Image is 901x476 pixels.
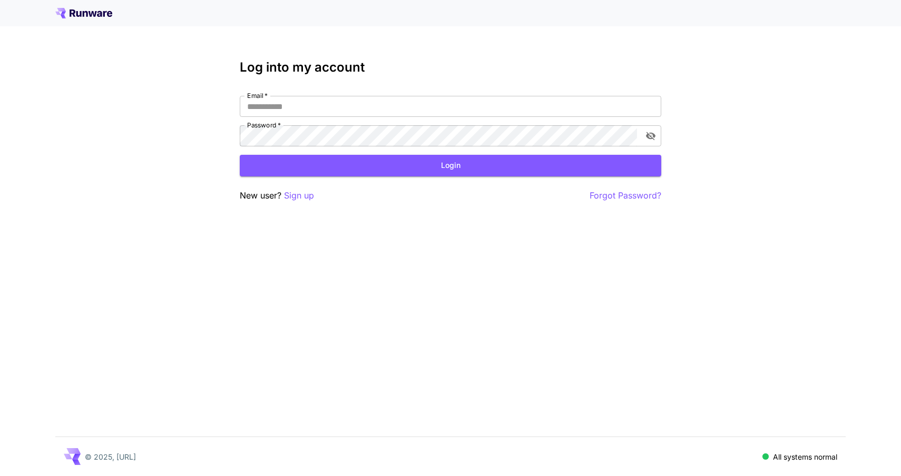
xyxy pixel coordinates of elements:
[240,189,314,202] p: New user?
[247,91,268,100] label: Email
[284,189,314,202] button: Sign up
[247,121,281,130] label: Password
[240,155,661,176] button: Login
[85,451,136,462] p: © 2025, [URL]
[641,126,660,145] button: toggle password visibility
[240,60,661,75] h3: Log into my account
[590,189,661,202] button: Forgot Password?
[773,451,837,462] p: All systems normal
